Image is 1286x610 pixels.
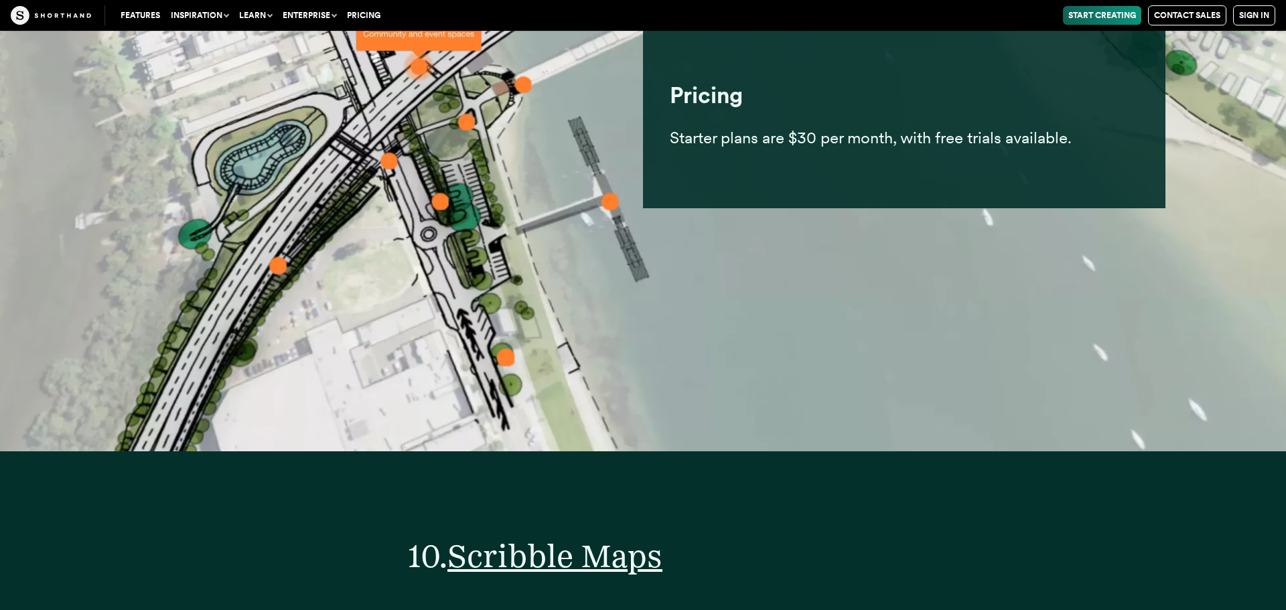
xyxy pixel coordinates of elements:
img: The Craft [11,6,91,25]
a: Sign in [1233,5,1275,25]
button: Inspiration [165,6,234,25]
a: Features [115,6,165,25]
a: Pricing [342,6,386,25]
button: Learn [234,6,277,25]
p: Starter plans are $30 per month, with free trials available. [670,125,1139,152]
span: 10. [409,536,447,575]
strong: Pricing [670,82,743,108]
a: Scribble Maps [447,536,662,575]
a: Start Creating [1063,6,1141,25]
button: Enterprise [277,6,342,25]
a: Contact Sales [1148,5,1226,25]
